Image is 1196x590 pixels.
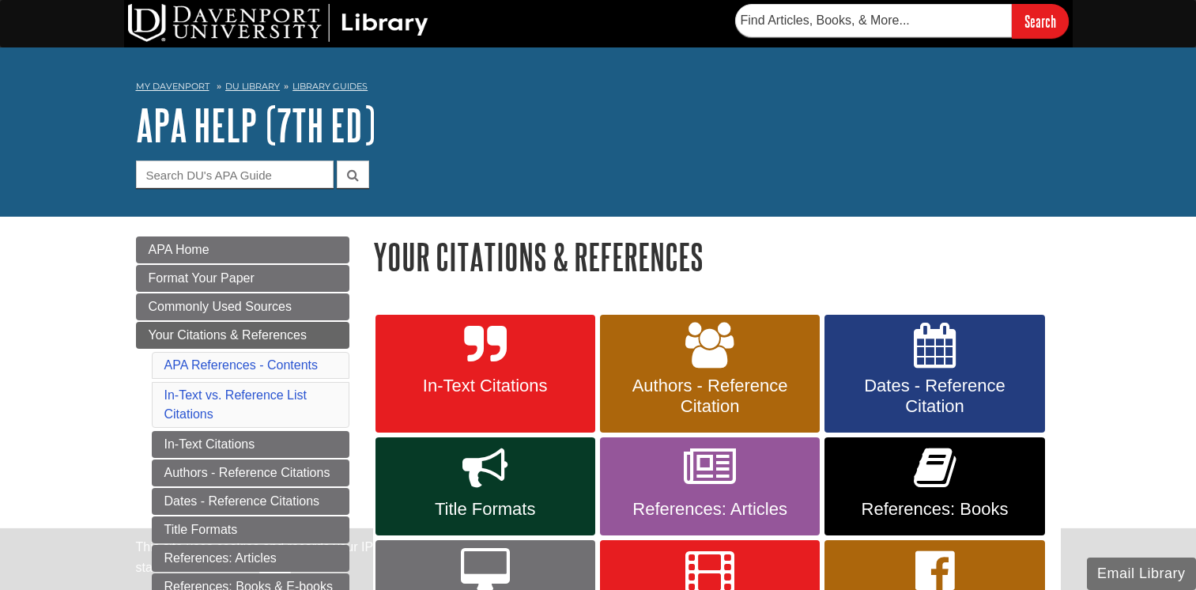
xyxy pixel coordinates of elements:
[152,516,349,543] a: Title Formats
[136,265,349,292] a: Format Your Paper
[152,545,349,572] a: References: Articles
[836,376,1032,417] span: Dates - Reference Citation
[164,358,318,372] a: APA References - Contents
[824,315,1044,433] a: Dates - Reference Citation
[152,488,349,515] a: Dates - Reference Citations
[387,499,583,520] span: Title Formats
[149,328,307,342] span: Your Citations & References
[225,81,280,92] a: DU Library
[600,315,820,433] a: Authors - Reference Citation
[136,80,209,93] a: My Davenport
[612,499,808,520] span: References: Articles
[375,437,595,535] a: Title Formats
[136,322,349,349] a: Your Citations & References
[164,388,307,421] a: In-Text vs. Reference List Citations
[836,499,1032,520] span: References: Books
[612,376,808,417] span: Authors - Reference Citation
[152,460,349,486] a: Authors - Reference Citations
[824,437,1044,535] a: References: Books
[136,293,349,320] a: Commonly Used Sources
[136,236,349,263] a: APA Home
[136,76,1061,101] nav: breadcrumb
[1087,558,1196,590] button: Email Library
[1012,4,1069,38] input: Search
[292,81,368,92] a: Library Guides
[149,243,209,256] span: APA Home
[735,4,1012,37] input: Find Articles, Books, & More...
[152,431,349,458] a: In-Text Citations
[136,100,375,149] a: APA Help (7th Ed)
[375,315,595,433] a: In-Text Citations
[735,4,1069,38] form: Searches DU Library's articles, books, and more
[387,376,583,396] span: In-Text Citations
[149,271,255,285] span: Format Your Paper
[373,236,1061,277] h1: Your Citations & References
[600,437,820,535] a: References: Articles
[149,300,292,313] span: Commonly Used Sources
[136,161,334,188] input: Search DU's APA Guide
[128,4,428,42] img: DU Library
